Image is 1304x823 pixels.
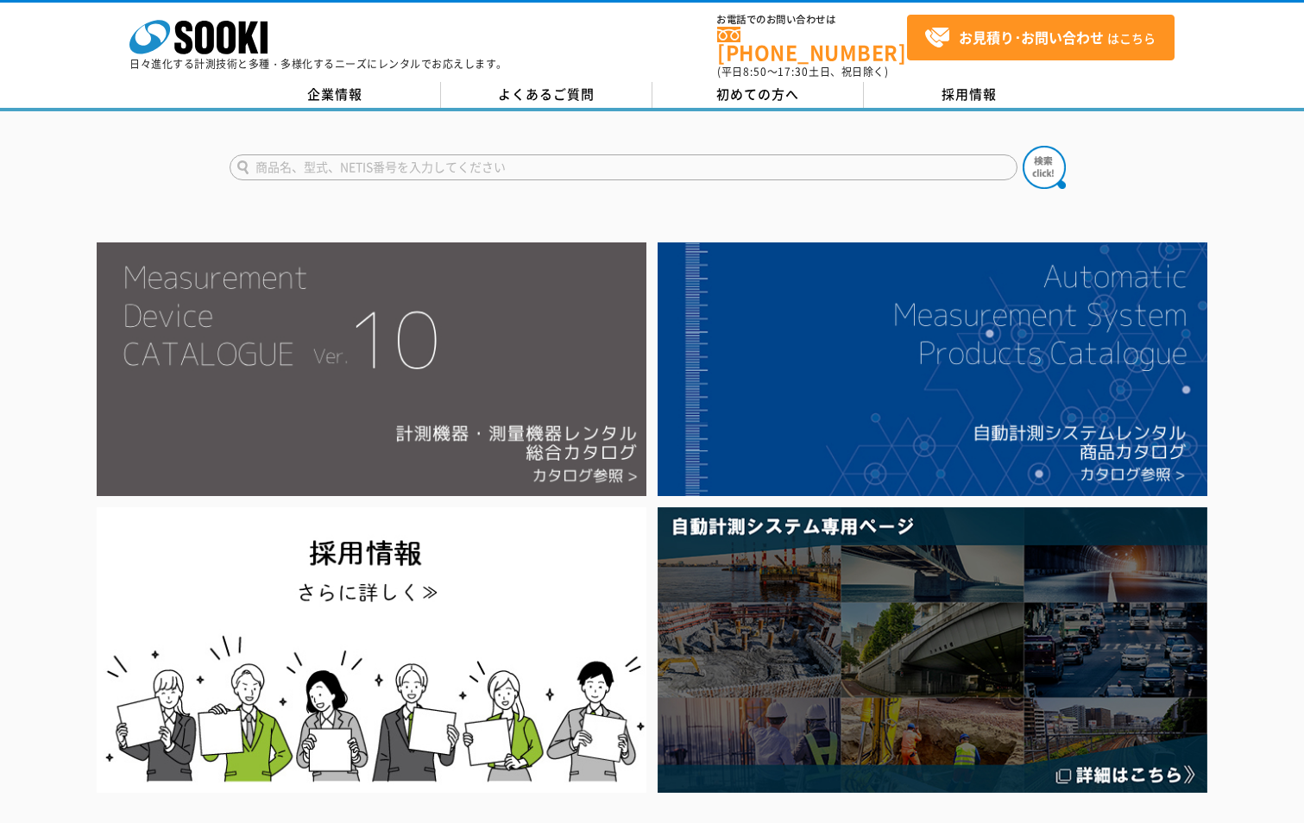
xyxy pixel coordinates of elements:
img: SOOKI recruit [97,507,646,793]
a: お見積り･お問い合わせはこちら [907,15,1175,60]
img: 自動計測システム専用ページ [658,507,1207,793]
a: 採用情報 [864,82,1075,108]
a: 初めての方へ [652,82,864,108]
a: よくあるご質問 [441,82,652,108]
span: (平日 ～ 土日、祝日除く) [717,64,888,79]
input: 商品名、型式、NETIS番号を入力してください [230,154,1017,180]
span: はこちら [924,25,1156,51]
span: お電話でのお問い合わせは [717,15,907,25]
span: 8:50 [743,64,767,79]
strong: お見積り･お問い合わせ [959,27,1104,47]
img: 自動計測システムカタログ [658,242,1207,496]
a: [PHONE_NUMBER] [717,27,907,62]
span: 初めての方へ [716,85,799,104]
img: Catalog Ver10 [97,242,646,496]
a: 企業情報 [230,82,441,108]
span: 17:30 [778,64,809,79]
img: btn_search.png [1023,146,1066,189]
p: 日々進化する計測技術と多種・多様化するニーズにレンタルでお応えします。 [129,59,507,69]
